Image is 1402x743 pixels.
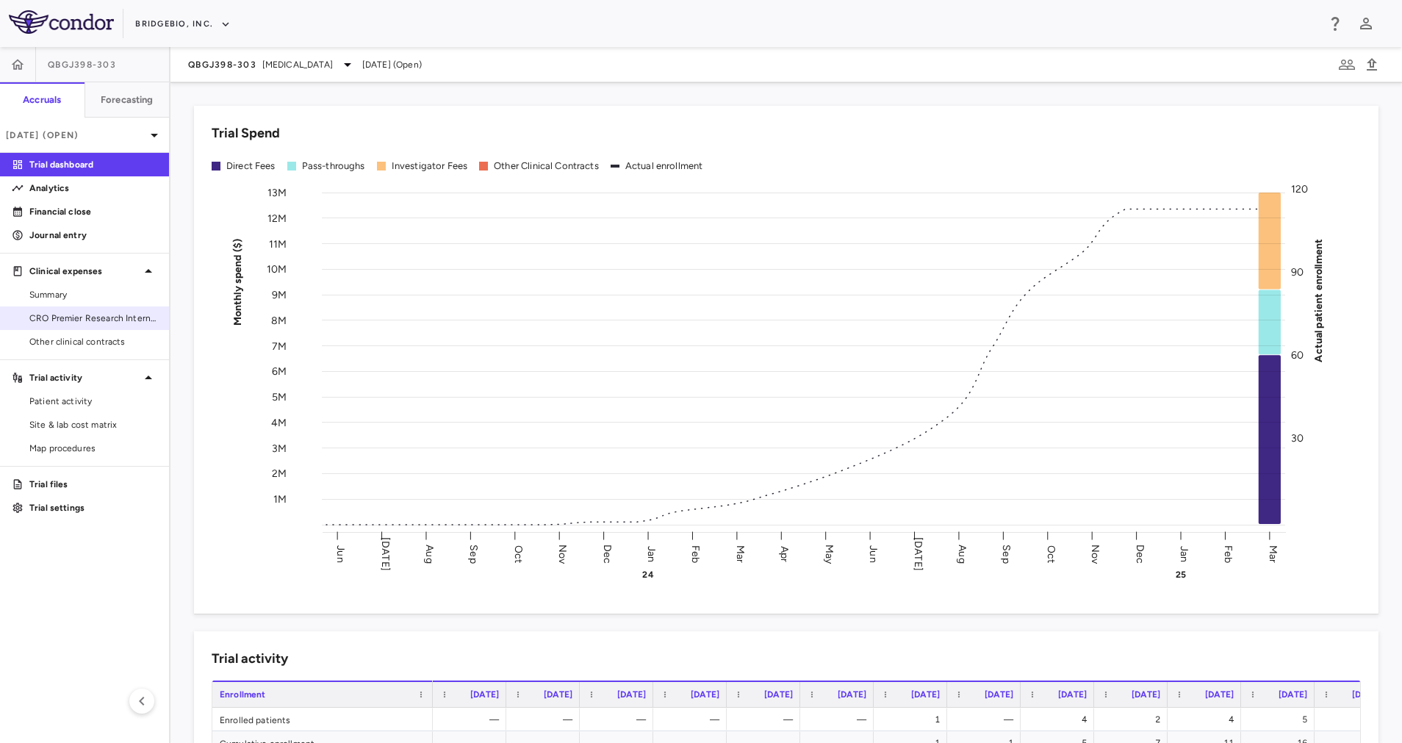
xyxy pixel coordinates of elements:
[1352,689,1381,700] span: [DATE]
[273,493,287,506] tspan: 1M
[1312,238,1325,362] tspan: Actual patient enrollment
[188,59,256,71] span: QBGJ398-303
[666,708,719,731] div: —
[29,501,157,514] p: Trial settings
[470,689,499,700] span: [DATE]
[272,365,287,378] tspan: 6M
[29,418,157,431] span: Site & lab cost matrix
[231,238,244,326] tspan: Monthly spend ($)
[1176,570,1186,580] text: 25
[985,689,1013,700] span: [DATE]
[645,545,658,561] text: Jan
[29,371,140,384] p: Trial activity
[379,537,392,571] text: [DATE]
[867,545,880,562] text: Jun
[135,12,231,36] button: BridgeBio, Inc.
[1222,545,1234,562] text: Feb
[362,58,422,71] span: [DATE] (Open)
[334,545,347,562] text: Jun
[960,708,1013,731] div: —
[601,544,614,563] text: Dec
[1107,708,1160,731] div: 2
[467,545,480,563] text: Sep
[267,187,287,199] tspan: 13M
[272,442,287,454] tspan: 3M
[1279,689,1307,700] span: [DATE]
[734,545,747,562] text: Mar
[423,545,436,563] text: Aug
[512,545,525,562] text: Oct
[544,689,572,700] span: [DATE]
[29,478,157,491] p: Trial files
[691,689,719,700] span: [DATE]
[29,395,157,408] span: Patient activity
[642,570,653,580] text: 24
[29,288,157,301] span: Summary
[1181,708,1234,731] div: 4
[29,205,157,218] p: Financial close
[887,708,940,731] div: 1
[1000,545,1013,563] text: Sep
[1178,545,1190,561] text: Jan
[212,649,288,669] h6: Trial activity
[29,312,157,325] span: CRO Premier Research International LLC
[912,537,924,571] text: [DATE]
[272,391,287,403] tspan: 5M
[101,93,154,107] h6: Forecasting
[556,544,569,564] text: Nov
[271,416,287,428] tspan: 4M
[494,159,599,173] div: Other Clinical Contracts
[813,708,866,731] div: —
[1291,266,1304,279] tspan: 90
[48,59,116,71] span: QBGJ398-303
[267,212,287,224] tspan: 12M
[625,159,703,173] div: Actual enrollment
[272,467,287,480] tspan: 2M
[29,182,157,195] p: Analytics
[29,158,157,171] p: Trial dashboard
[267,263,287,276] tspan: 10M
[1045,545,1057,562] text: Oct
[269,237,287,250] tspan: 11M
[593,708,646,731] div: —
[1291,183,1308,195] tspan: 120
[212,123,280,143] h6: Trial Spend
[29,442,157,455] span: Map procedures
[23,93,61,107] h6: Accruals
[1089,544,1101,564] text: Nov
[212,708,433,731] div: Enrolled patients
[740,708,793,731] div: —
[1132,689,1160,700] span: [DATE]
[1205,689,1234,700] span: [DATE]
[520,708,572,731] div: —
[271,314,287,326] tspan: 8M
[226,159,276,173] div: Direct Fees
[1267,545,1279,562] text: Mar
[29,335,157,348] span: Other clinical contracts
[1034,708,1087,731] div: 4
[823,544,835,564] text: May
[1328,708,1381,731] div: 6
[272,289,287,301] tspan: 9M
[29,229,157,242] p: Journal entry
[956,545,968,563] text: Aug
[262,58,333,71] span: [MEDICAL_DATA]
[1134,544,1146,563] text: Dec
[29,265,140,278] p: Clinical expenses
[617,689,646,700] span: [DATE]
[1254,708,1307,731] div: 5
[778,545,791,561] text: Apr
[1291,349,1304,362] tspan: 60
[446,708,499,731] div: —
[1291,432,1304,445] tspan: 30
[764,689,793,700] span: [DATE]
[272,340,287,352] tspan: 7M
[838,689,866,700] span: [DATE]
[392,159,468,173] div: Investigator Fees
[689,545,702,562] text: Feb
[220,689,266,700] span: Enrollment
[9,10,114,34] img: logo-full-SnFGN8VE.png
[302,159,365,173] div: Pass-throughs
[1058,689,1087,700] span: [DATE]
[6,129,145,142] p: [DATE] (Open)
